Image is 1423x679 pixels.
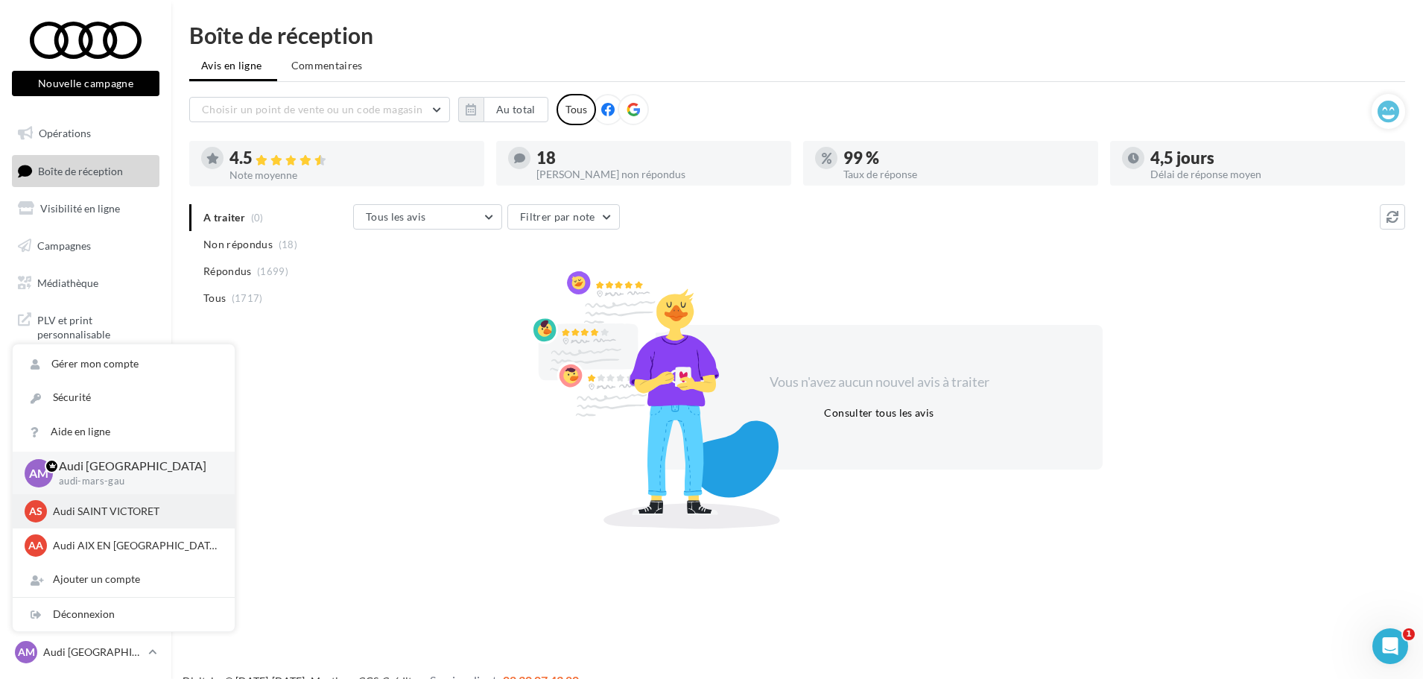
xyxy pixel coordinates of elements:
[536,150,779,166] div: 18
[13,381,235,414] a: Sécurité
[1372,628,1408,664] iframe: Intercom live chat
[232,292,263,304] span: (1717)
[203,237,273,252] span: Non répondus
[279,239,297,250] span: (18)
[507,204,620,230] button: Filtrer par note
[18,645,35,660] span: AM
[1150,169,1393,180] div: Délai de réponse moyen
[12,71,159,96] button: Nouvelle campagne
[203,291,226,306] span: Tous
[9,155,162,187] a: Boîte de réception
[1150,150,1393,166] div: 4,5 jours
[12,638,159,666] a: AM Audi [GEOGRAPHIC_DATA]
[843,150,1086,166] div: 99 %
[53,504,217,519] p: Audi SAINT VICTORET
[229,150,472,167] div: 4.5
[458,97,548,122] button: Au total
[557,94,596,125] div: Tous
[818,404,939,422] button: Consulter tous les avis
[13,415,235,449] a: Aide en ligne
[9,193,162,224] a: Visibilité en ligne
[843,169,1086,180] div: Taux de réponse
[257,265,288,277] span: (1699)
[37,310,153,342] span: PLV et print personnalisable
[13,347,235,381] a: Gérer mon compte
[40,202,120,215] span: Visibilité en ligne
[202,103,422,116] span: Choisir un point de vente ou un code magasin
[203,264,252,279] span: Répondus
[366,210,426,223] span: Tous les avis
[9,230,162,262] a: Campagnes
[29,504,42,519] span: AS
[38,164,123,177] span: Boîte de réception
[29,464,48,481] span: AM
[13,598,235,631] div: Déconnexion
[484,97,548,122] button: Au total
[43,645,142,660] p: Audi [GEOGRAPHIC_DATA]
[189,97,450,122] button: Choisir un point de vente ou un code magasin
[1403,628,1415,640] span: 1
[59,475,211,488] p: audi-mars-gau
[751,373,1007,392] div: Vous n'avez aucun nouvel avis à traiter
[37,276,98,288] span: Médiathèque
[536,169,779,180] div: [PERSON_NAME] non répondus
[53,538,217,553] p: Audi AIX EN [GEOGRAPHIC_DATA]
[37,239,91,252] span: Campagnes
[353,204,502,230] button: Tous les avis
[59,458,211,475] p: Audi [GEOGRAPHIC_DATA]
[28,538,43,553] span: AA
[189,24,1405,46] div: Boîte de réception
[9,268,162,299] a: Médiathèque
[229,170,472,180] div: Note moyenne
[9,118,162,149] a: Opérations
[291,58,363,73] span: Commentaires
[13,563,235,596] div: Ajouter un compte
[39,127,91,139] span: Opérations
[9,304,162,348] a: PLV et print personnalisable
